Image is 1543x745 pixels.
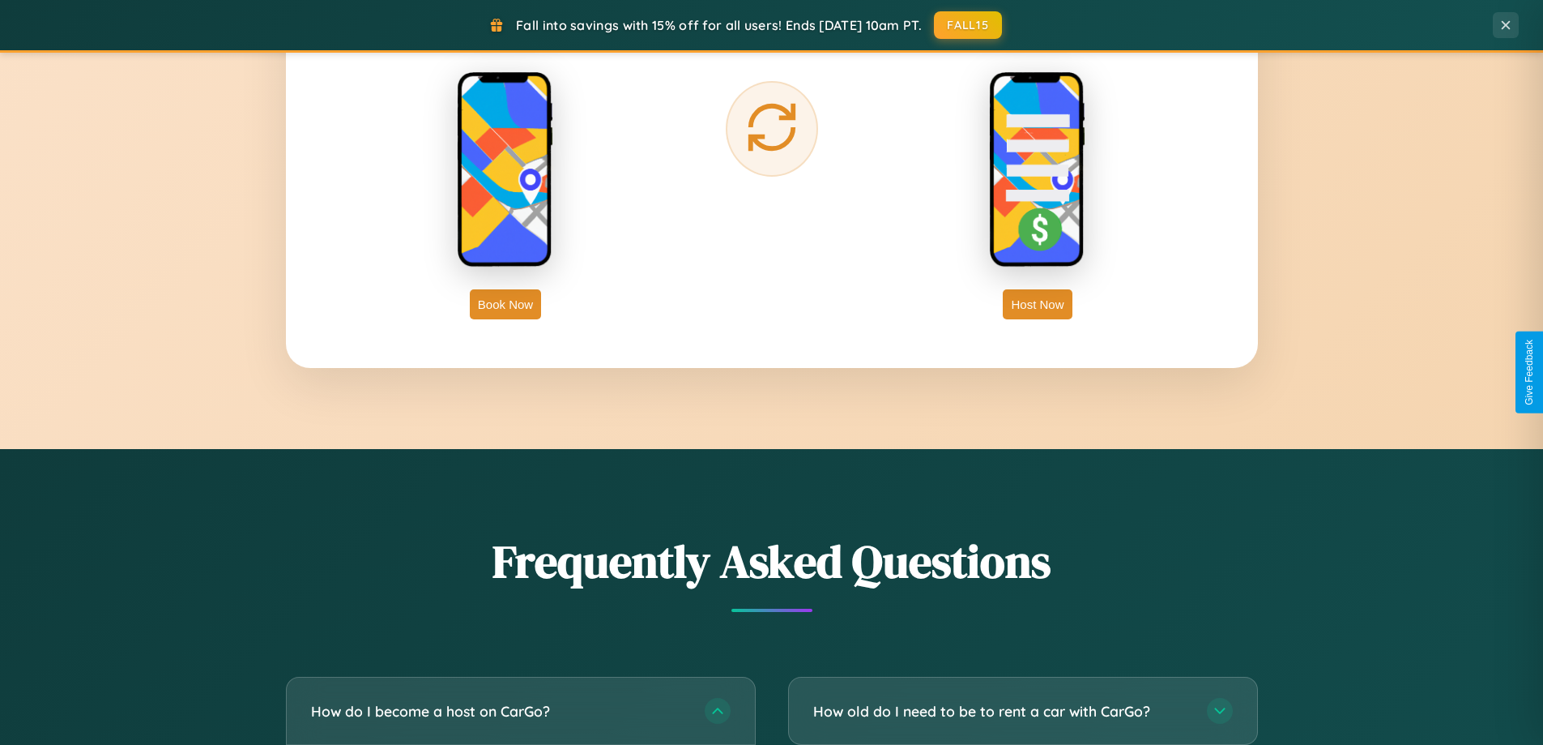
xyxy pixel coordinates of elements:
h3: How do I become a host on CarGo? [311,701,688,721]
div: Give Feedback [1524,340,1535,405]
button: Book Now [470,289,541,319]
h3: How old do I need to be to rent a car with CarGo? [813,701,1191,721]
button: FALL15 [934,11,1002,39]
span: Fall into savings with 15% off for all users! Ends [DATE] 10am PT. [516,17,922,33]
button: Host Now [1003,289,1072,319]
img: host phone [989,71,1086,269]
h2: Frequently Asked Questions [286,530,1258,593]
img: rent phone [457,71,554,269]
